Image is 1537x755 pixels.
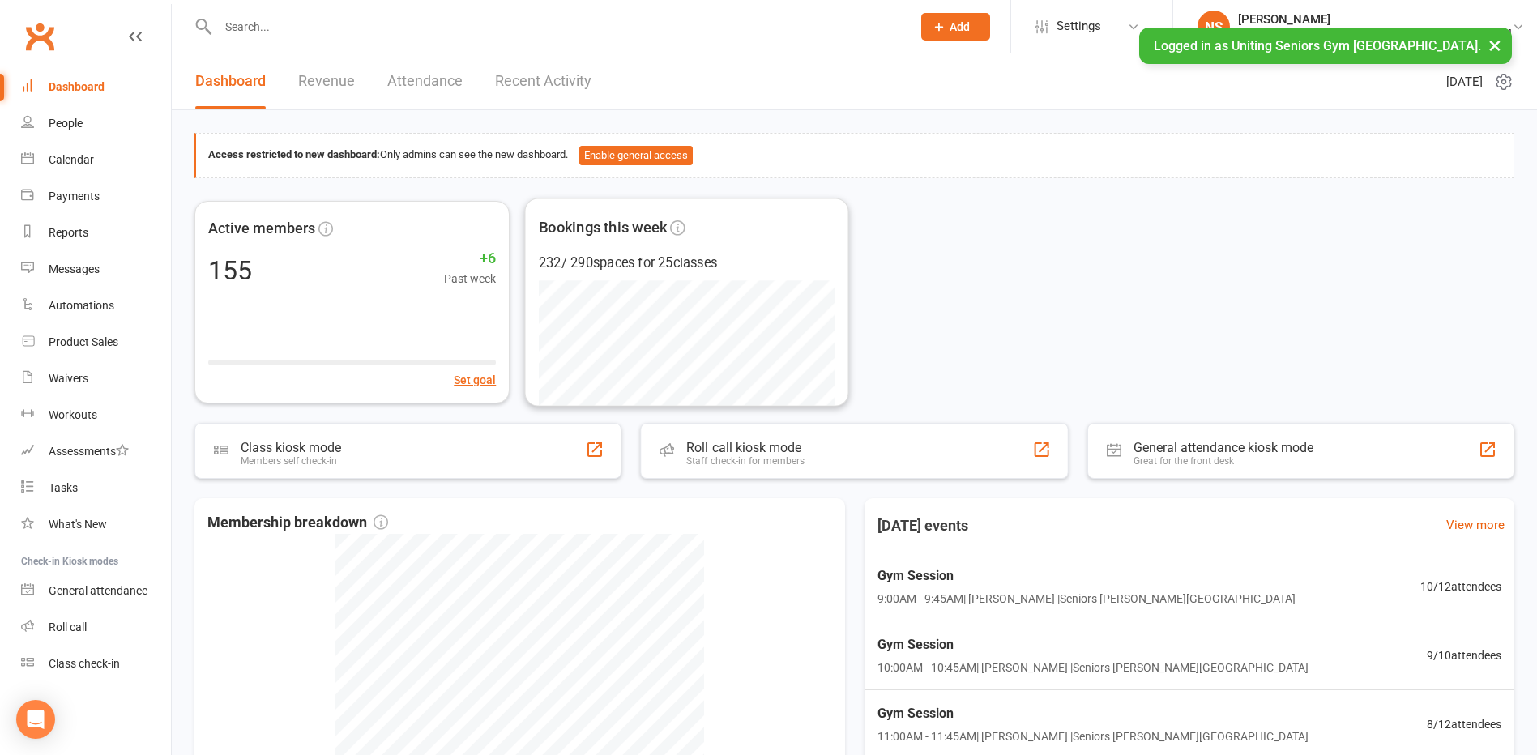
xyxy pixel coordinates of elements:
span: 10:00AM - 10:45AM | [PERSON_NAME] | Seniors [PERSON_NAME][GEOGRAPHIC_DATA] [877,659,1309,676]
div: Calendar [49,153,94,166]
a: Automations [21,288,171,324]
span: +6 [444,247,496,271]
span: Gym Session [877,703,1309,724]
a: Clubworx [19,16,60,57]
a: Dashboard [195,53,266,109]
strong: Access restricted to new dashboard: [208,148,380,160]
a: Dashboard [21,69,171,105]
div: What's New [49,518,107,531]
div: Reports [49,226,88,239]
a: Assessments [21,433,171,470]
span: Logged in as Uniting Seniors Gym [GEOGRAPHIC_DATA]. [1154,38,1481,53]
a: Calendar [21,142,171,178]
span: Past week [444,270,496,288]
span: Gym Session [877,565,1296,587]
span: Bookings this week [539,215,667,239]
div: Only admins can see the new dashboard. [208,146,1501,165]
a: View more [1446,515,1505,535]
div: Class check-in [49,657,120,670]
button: Enable general access [579,146,693,165]
span: 10 / 12 attendees [1420,578,1501,595]
a: Recent Activity [495,53,591,109]
div: Waivers [49,372,88,385]
div: General attendance kiosk mode [1134,440,1313,455]
a: What's New [21,506,171,543]
div: Members self check-in [241,455,341,467]
div: Dashboard [49,80,105,93]
a: Class kiosk mode [21,646,171,682]
a: General attendance kiosk mode [21,573,171,609]
a: Payments [21,178,171,215]
span: 9 / 10 attendees [1427,646,1501,664]
div: NS [1198,11,1230,43]
span: 11:00AM - 11:45AM | [PERSON_NAME] | Seniors [PERSON_NAME][GEOGRAPHIC_DATA] [877,727,1309,745]
a: People [21,105,171,142]
span: Membership breakdown [207,511,388,535]
a: Attendance [387,53,463,109]
div: Product Sales [49,335,118,348]
div: Uniting Seniors [PERSON_NAME][GEOGRAPHIC_DATA] [1238,27,1512,41]
button: × [1480,28,1509,62]
a: Messages [21,251,171,288]
div: [PERSON_NAME] [1238,12,1512,27]
div: Messages [49,262,100,275]
div: 232 / 290 spaces for 25 classes [539,252,835,273]
span: Settings [1057,8,1101,45]
a: Workouts [21,397,171,433]
a: Waivers [21,360,171,397]
button: Add [921,13,990,41]
button: Set goal [454,371,496,389]
span: Active members [208,217,315,241]
span: Gym Session [877,634,1309,655]
input: Search... [213,15,900,38]
div: Assessments [49,445,129,458]
div: Great for the front desk [1134,455,1313,467]
div: Payments [49,190,100,203]
h3: [DATE] events [865,511,981,540]
div: Tasks [49,481,78,494]
div: General attendance [49,584,147,597]
div: Roll call kiosk mode [686,439,804,454]
span: Add [950,20,970,33]
a: Roll call [21,609,171,646]
span: 8 / 12 attendees [1427,715,1501,733]
div: Staff check-in for members [686,455,804,467]
div: 155 [208,258,252,284]
div: Open Intercom Messenger [16,700,55,739]
span: 9:00AM - 9:45AM | [PERSON_NAME] | Seniors [PERSON_NAME][GEOGRAPHIC_DATA] [877,590,1296,608]
span: [DATE] [1446,72,1483,92]
div: Workouts [49,408,97,421]
a: Product Sales [21,324,171,360]
div: Roll call [49,621,87,633]
a: Tasks [21,470,171,506]
a: Revenue [298,53,355,109]
a: Reports [21,215,171,251]
div: Automations [49,299,114,312]
div: People [49,117,83,130]
div: Class kiosk mode [241,440,341,455]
